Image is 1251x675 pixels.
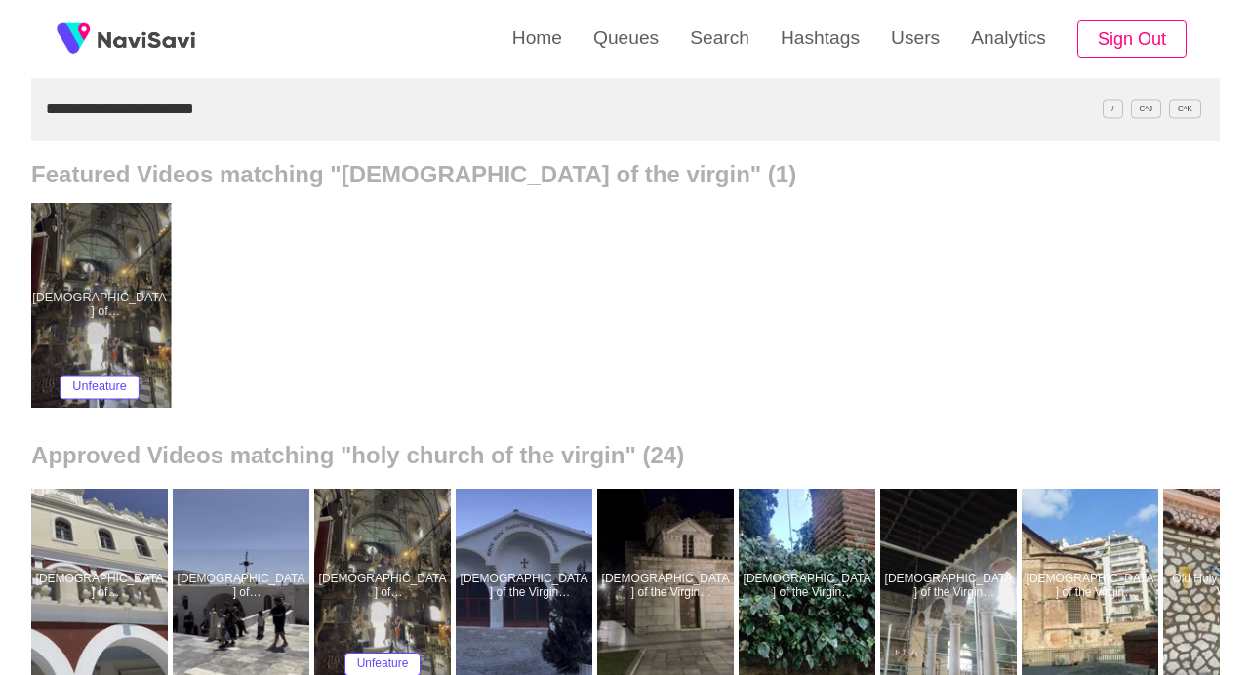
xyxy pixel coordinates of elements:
[60,376,141,400] button: Unfeature
[31,442,1220,469] h2: Approved Videos matching "holy church of the virgin" (24)
[49,15,98,63] img: fireSpot
[98,29,195,49] img: fireSpot
[1131,99,1162,118] span: C^J
[1103,99,1122,118] span: /
[31,161,1220,188] h2: Featured Videos matching "[DEMOGRAPHIC_DATA] of the virgin" (1)
[1077,20,1187,59] button: Sign Out
[1169,99,1201,118] span: C^K
[31,208,173,403] a: [DEMOGRAPHIC_DATA] of [DEMOGRAPHIC_DATA][PERSON_NAME] at [GEOGRAPHIC_DATA]Holy Church of the Virg...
